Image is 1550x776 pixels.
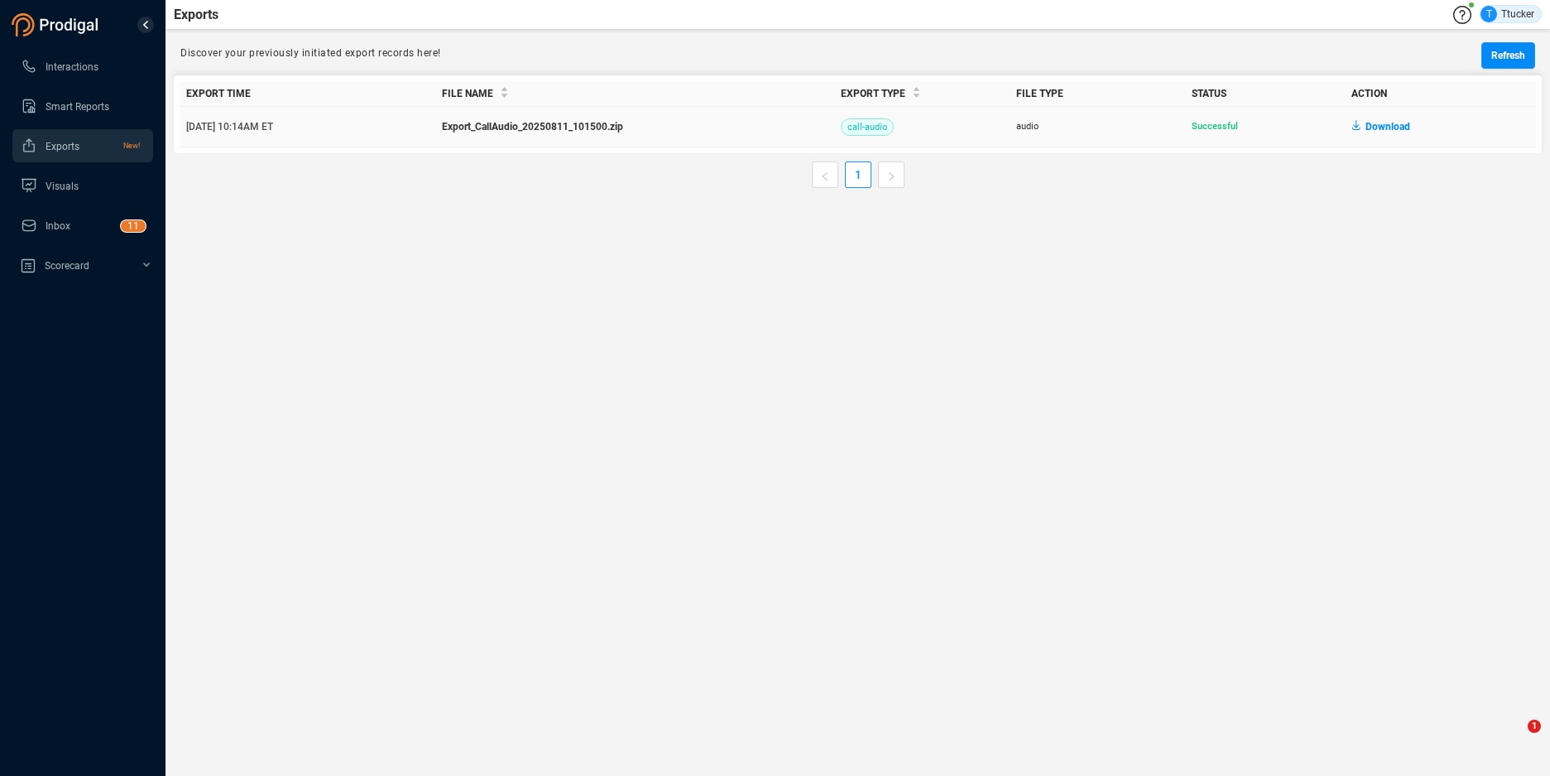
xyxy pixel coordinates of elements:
span: call-audio [841,118,894,136]
a: Smart Reports [21,89,140,123]
span: caret-down [500,91,509,100]
span: T [1486,6,1492,22]
li: 1 [845,161,871,188]
span: Export Type [841,88,905,99]
a: Interactions [21,50,140,83]
th: Export Time [180,81,435,107]
button: left [812,161,838,188]
span: Visuals [46,181,79,192]
p: 1 [127,220,133,237]
span: Refresh [1491,42,1525,69]
span: Discover your previously initiated export records here! [180,47,441,59]
span: Interactions [46,61,98,73]
span: Exports [46,141,79,152]
button: right [878,161,905,188]
button: Download [1352,113,1410,140]
li: Previous Page [812,161,838,188]
div: Ttucker [1480,6,1534,22]
li: Next Page [878,161,905,188]
span: Inbox [46,220,70,232]
span: File Name [442,88,493,99]
span: New! [123,129,140,162]
th: File Type [1010,81,1185,107]
span: Smart Reports [46,101,109,113]
span: left [820,171,830,181]
span: [DATE] 10:14AM ET [186,121,273,133]
span: Exports [174,5,218,25]
iframe: Intercom live chat [1494,720,1533,759]
li: Visuals [12,169,153,202]
a: Inbox [21,209,140,242]
th: Status [1185,81,1345,107]
img: prodigal-logo [12,13,103,36]
li: Inbox [12,209,153,242]
th: Action [1345,81,1536,107]
span: Successful [1192,121,1238,132]
span: Download [1365,113,1410,140]
td: Export_CallAudio_20250811_101500.zip [435,107,834,147]
a: ExportsNew! [21,129,140,162]
p: 1 [133,220,139,237]
li: Smart Reports [12,89,153,123]
button: Refresh [1481,42,1535,69]
td: audio [1010,107,1185,147]
span: caret-up [912,84,921,94]
a: 1 [846,162,871,187]
li: Interactions [12,50,153,83]
span: caret-up [500,84,509,94]
span: caret-down [912,91,921,100]
sup: 11 [121,220,146,232]
li: Exports [12,129,153,162]
span: right [886,171,896,181]
a: Visuals [21,169,140,202]
span: Scorecard [45,260,89,272]
span: 1 [1528,720,1541,733]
